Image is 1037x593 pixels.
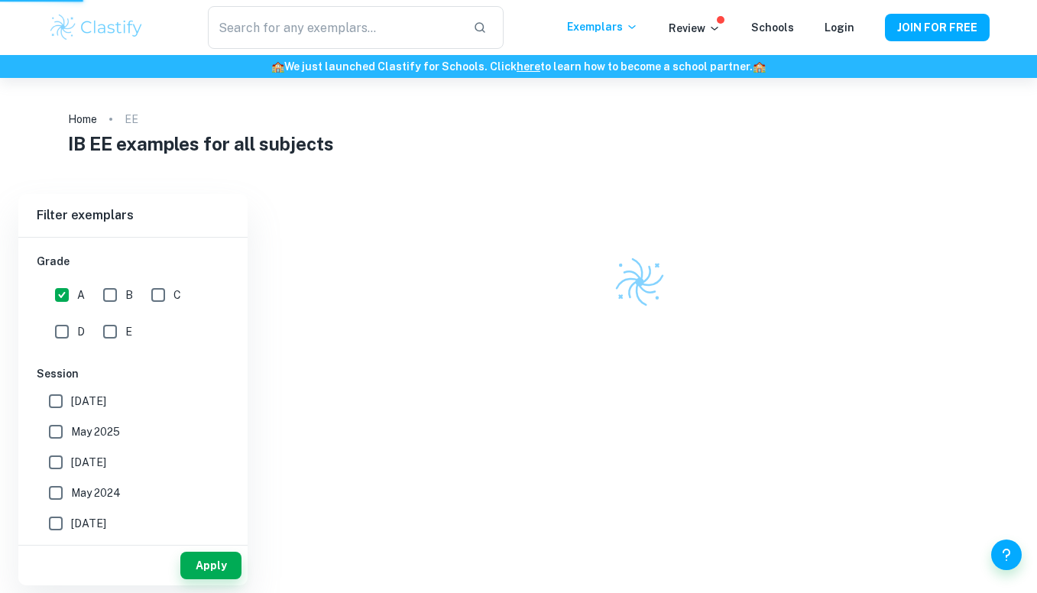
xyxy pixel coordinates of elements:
[71,423,120,440] span: May 2025
[71,484,121,501] span: May 2024
[885,14,990,41] button: JOIN FOR FREE
[37,253,229,270] h6: Grade
[208,6,460,49] input: Search for any exemplars...
[125,323,132,340] span: E
[567,18,638,35] p: Exemplars
[125,111,138,128] p: EE
[825,21,854,34] a: Login
[37,365,229,382] h6: Session
[71,515,106,532] span: [DATE]
[18,194,248,237] h6: Filter exemplars
[173,287,181,303] span: C
[751,21,794,34] a: Schools
[68,109,97,130] a: Home
[125,287,133,303] span: B
[669,20,721,37] p: Review
[3,58,1034,75] h6: We just launched Clastify for Schools. Click to learn how to become a school partner.
[180,552,241,579] button: Apply
[753,60,766,73] span: 🏫
[71,454,106,471] span: [DATE]
[77,287,85,303] span: A
[77,323,85,340] span: D
[613,255,666,309] img: Clastify logo
[48,12,145,43] img: Clastify logo
[991,540,1022,570] button: Help and Feedback
[68,130,968,157] h1: IB EE examples for all subjects
[517,60,540,73] a: here
[71,393,106,410] span: [DATE]
[271,60,284,73] span: 🏫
